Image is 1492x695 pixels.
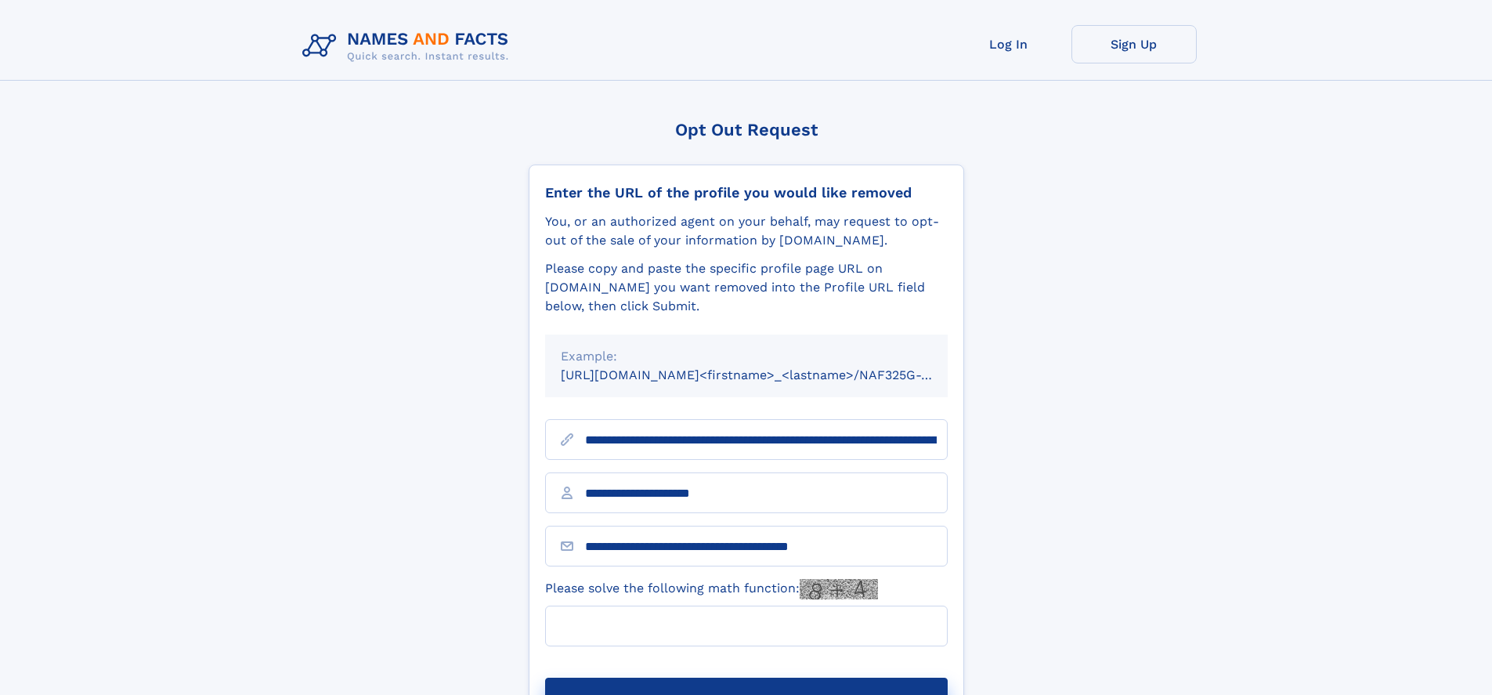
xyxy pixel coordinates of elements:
img: Logo Names and Facts [296,25,522,67]
div: Please copy and paste the specific profile page URL on [DOMAIN_NAME] you want removed into the Pr... [545,259,948,316]
small: [URL][DOMAIN_NAME]<firstname>_<lastname>/NAF325G-xxxxxxxx [561,367,977,382]
div: Opt Out Request [529,120,964,139]
a: Sign Up [1071,25,1197,63]
div: Enter the URL of the profile you would like removed [545,184,948,201]
div: You, or an authorized agent on your behalf, may request to opt-out of the sale of your informatio... [545,212,948,250]
div: Example: [561,347,932,366]
a: Log In [946,25,1071,63]
label: Please solve the following math function: [545,579,878,599]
